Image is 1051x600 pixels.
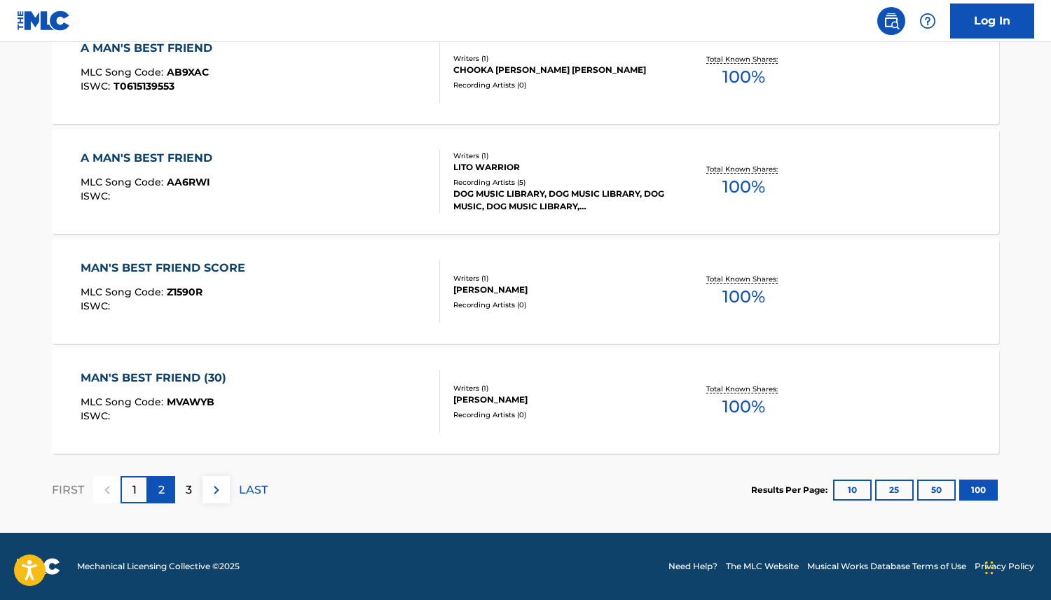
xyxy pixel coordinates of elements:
[833,480,872,501] button: 10
[950,4,1034,39] a: Log In
[81,396,167,408] span: MLC Song Code :
[453,53,665,64] div: Writers ( 1 )
[132,482,137,498] p: 1
[981,533,1051,600] iframe: Chat Widget
[453,410,665,420] div: Recording Artists ( 0 )
[81,80,114,92] span: ISWC :
[985,547,994,589] div: Drag
[453,64,665,76] div: CHOOKA [PERSON_NAME] [PERSON_NAME]
[807,560,966,573] a: Musical Works Database Terms of Use
[52,482,84,498] p: FIRST
[158,482,165,498] p: 2
[453,300,665,310] div: Recording Artists ( 0 )
[81,190,114,202] span: ISWC :
[453,273,665,284] div: Writers ( 1 )
[959,480,998,501] button: 100
[453,393,665,406] div: [PERSON_NAME]
[208,482,225,498] img: right
[167,396,214,408] span: MVAWYB
[453,284,665,296] div: [PERSON_NAME]
[81,66,167,78] span: MLC Song Code :
[917,480,956,501] button: 50
[706,274,781,284] p: Total Known Shares:
[81,300,114,312] span: ISWC :
[875,480,914,501] button: 25
[453,177,665,188] div: Recording Artists ( 5 )
[167,286,202,298] span: Z1590R
[17,558,60,575] img: logo
[186,482,192,498] p: 3
[706,54,781,64] p: Total Known Shares:
[919,13,936,29] img: help
[453,151,665,161] div: Writers ( 1 )
[52,349,999,454] a: MAN'S BEST FRIEND (30)MLC Song Code:MVAWYBISWC:Writers (1)[PERSON_NAME]Recording Artists (0)Total...
[453,383,665,393] div: Writers ( 1 )
[453,80,665,90] div: Recording Artists ( 0 )
[722,394,765,419] span: 100 %
[52,129,999,234] a: A MAN'S BEST FRIENDMLC Song Code:AA6RWIISWC:Writers (1)LITO WARRIORRecording Artists (5)DOG MUSIC...
[81,40,219,57] div: A MAN'S BEST FRIEND
[722,64,765,90] span: 100 %
[167,176,210,188] span: AA6RWI
[453,188,665,213] div: DOG MUSIC LIBRARY, DOG MUSIC LIBRARY, DOG MUSIC, DOG MUSIC LIBRARY, [GEOGRAPHIC_DATA]
[883,13,900,29] img: search
[167,66,209,78] span: AB9XAC
[81,176,167,188] span: MLC Song Code :
[453,161,665,174] div: LITO WARRIOR
[81,150,219,167] div: A MAN'S BEST FRIEND
[706,164,781,174] p: Total Known Shares:
[81,286,167,298] span: MLC Song Code :
[722,174,765,200] span: 100 %
[52,19,999,124] a: A MAN'S BEST FRIENDMLC Song Code:AB9XACISWC:T0615139553Writers (1)CHOOKA [PERSON_NAME] [PERSON_NA...
[52,239,999,344] a: MAN'S BEST FRIEND SCOREMLC Song Code:Z1590RISWC:Writers (1)[PERSON_NAME]Recording Artists (0)Tota...
[726,560,799,573] a: The MLC Website
[114,80,174,92] span: T0615139553
[975,560,1034,573] a: Privacy Policy
[751,484,831,496] p: Results Per Page:
[17,11,71,31] img: MLC Logo
[81,260,252,277] div: MAN'S BEST FRIEND SCORE
[914,7,942,35] div: Help
[722,284,765,309] span: 100 %
[239,482,268,498] p: LAST
[877,7,905,35] a: Public Search
[706,384,781,394] p: Total Known Shares:
[668,560,717,573] a: Need Help?
[77,560,240,573] span: Mechanical Licensing Collective © 2025
[81,410,114,422] span: ISWC :
[81,370,233,386] div: MAN'S BEST FRIEND (30)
